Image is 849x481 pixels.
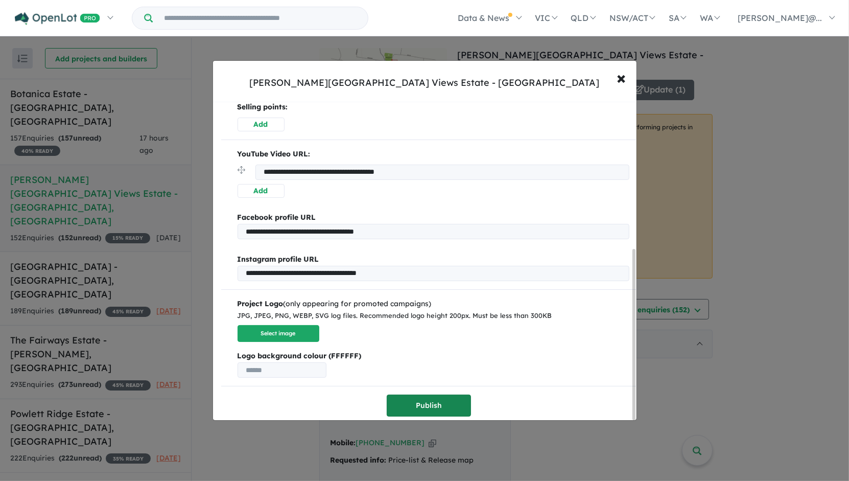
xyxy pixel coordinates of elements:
[250,76,600,89] div: [PERSON_NAME][GEOGRAPHIC_DATA] Views Estate - [GEOGRAPHIC_DATA]
[238,310,629,322] div: JPG, JPEG, PNG, WEBP, SVG log files. Recommended logo height 200px. Must be less than 300KB
[238,325,319,342] button: Select image
[238,101,629,113] p: Selling points:
[387,395,471,417] button: Publish
[238,166,245,174] img: drag.svg
[238,118,285,131] button: Add
[617,66,626,88] span: ×
[15,12,100,25] img: Openlot PRO Logo White
[155,7,366,29] input: Try estate name, suburb, builder or developer
[238,213,316,222] b: Facebook profile URL
[238,350,629,362] b: Logo background colour (FFFFFF)
[738,13,822,23] span: [PERSON_NAME]@...
[238,148,629,161] p: YouTube Video URL:
[238,299,284,308] b: Project Logo
[238,184,285,198] button: Add
[238,298,629,310] div: (only appearing for promoted campaigns)
[238,255,319,264] b: Instagram profile URL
